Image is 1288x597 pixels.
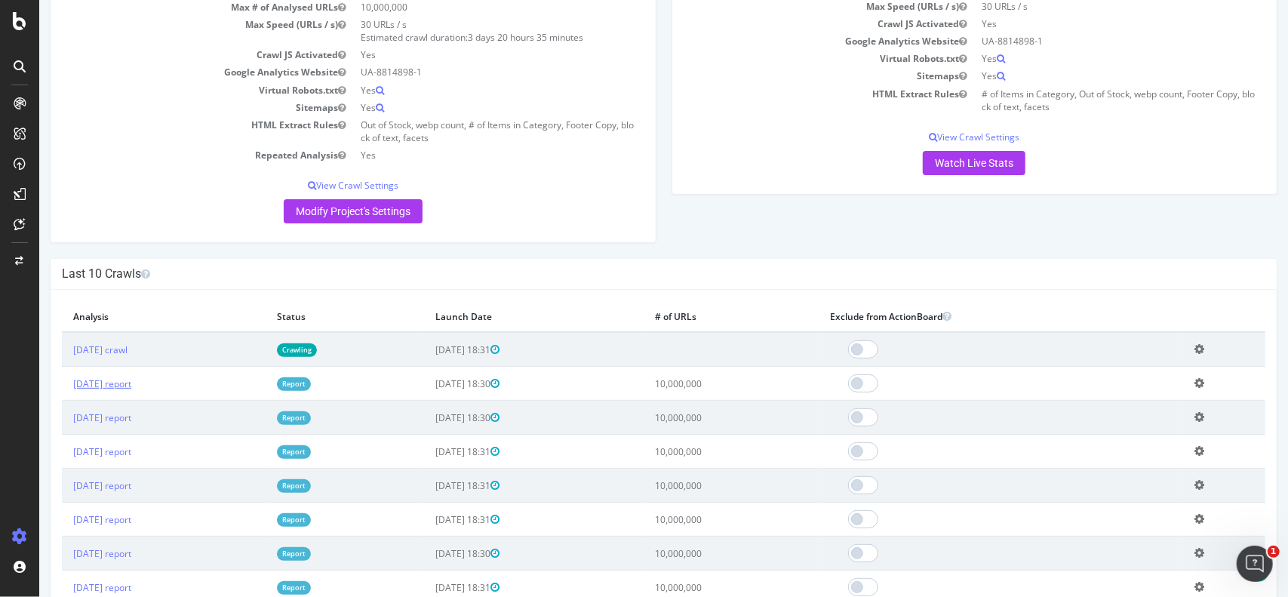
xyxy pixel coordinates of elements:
a: Report [238,581,272,594]
td: Crawl JS Activated [644,15,936,32]
td: Sitemaps [644,67,936,85]
td: Yes [314,99,605,116]
a: Report [238,377,272,390]
span: 1 [1268,546,1280,558]
td: 10,000,000 [604,367,780,401]
td: 10,000,000 [604,537,780,571]
a: Report [238,547,272,560]
th: Status [226,301,385,332]
td: HTML Extract Rules [23,116,314,146]
span: [DATE] 18:31 [396,343,460,356]
span: [DATE] 18:31 [396,445,460,458]
td: 10,000,000 [604,435,780,469]
td: Virtual Robots.txt [23,82,314,99]
a: [DATE] report [34,547,92,560]
td: 30 URLs / s Estimated crawl duration: [314,16,605,46]
span: [DATE] 18:30 [396,377,460,390]
td: Out of Stock, webp count, # of Items in Category, Footer Copy, block of text, facets [314,116,605,146]
th: Analysis [23,301,226,332]
span: [DATE] 18:30 [396,547,460,560]
a: Report [238,513,272,526]
th: # of URLs [604,301,780,332]
a: Watch Live Stats [884,151,986,175]
td: Virtual Robots.txt [644,50,936,67]
td: Crawl JS Activated [23,46,314,63]
span: [DATE] 18:30 [396,411,460,424]
a: Report [238,479,272,492]
td: Yes [314,46,605,63]
iframe: Intercom live chat [1237,546,1273,582]
a: [DATE] report [34,377,92,390]
a: [DATE] report [34,581,92,594]
a: Report [238,411,272,424]
a: [DATE] crawl [34,343,88,356]
a: [DATE] report [34,445,92,458]
td: Yes [314,146,605,164]
td: Max Speed (URLs / s) [23,16,314,46]
td: Google Analytics Website [644,32,936,50]
td: UA-8814898-1 [935,32,1226,50]
th: Exclude from ActionBoard [779,301,1144,332]
td: Yes [935,67,1226,85]
td: 10,000,000 [604,503,780,537]
span: [DATE] 18:31 [396,513,460,526]
td: Repeated Analysis [23,146,314,164]
a: [DATE] report [34,411,92,424]
a: Modify Project's Settings [244,199,383,223]
td: # of Items in Category, Out of Stock, webp count, Footer Copy, block of text, facets [935,85,1226,115]
td: Yes [935,15,1226,32]
a: [DATE] report [34,479,92,492]
td: Sitemaps [23,99,314,116]
a: Crawling [238,343,278,356]
span: [DATE] 18:31 [396,479,460,492]
p: View Crawl Settings [644,131,1227,143]
td: 10,000,000 [604,469,780,503]
th: Launch Date [385,301,604,332]
td: Yes [935,50,1226,67]
span: 3 days 20 hours 35 minutes [429,31,544,44]
td: Google Analytics Website [23,63,314,81]
a: [DATE] report [34,513,92,526]
h4: Last 10 Crawls [23,266,1226,282]
td: 10,000,000 [604,401,780,435]
a: Report [238,445,272,458]
td: Yes [314,82,605,99]
span: [DATE] 18:31 [396,581,460,594]
td: UA-8814898-1 [314,63,605,81]
p: View Crawl Settings [23,179,605,192]
td: HTML Extract Rules [644,85,936,115]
